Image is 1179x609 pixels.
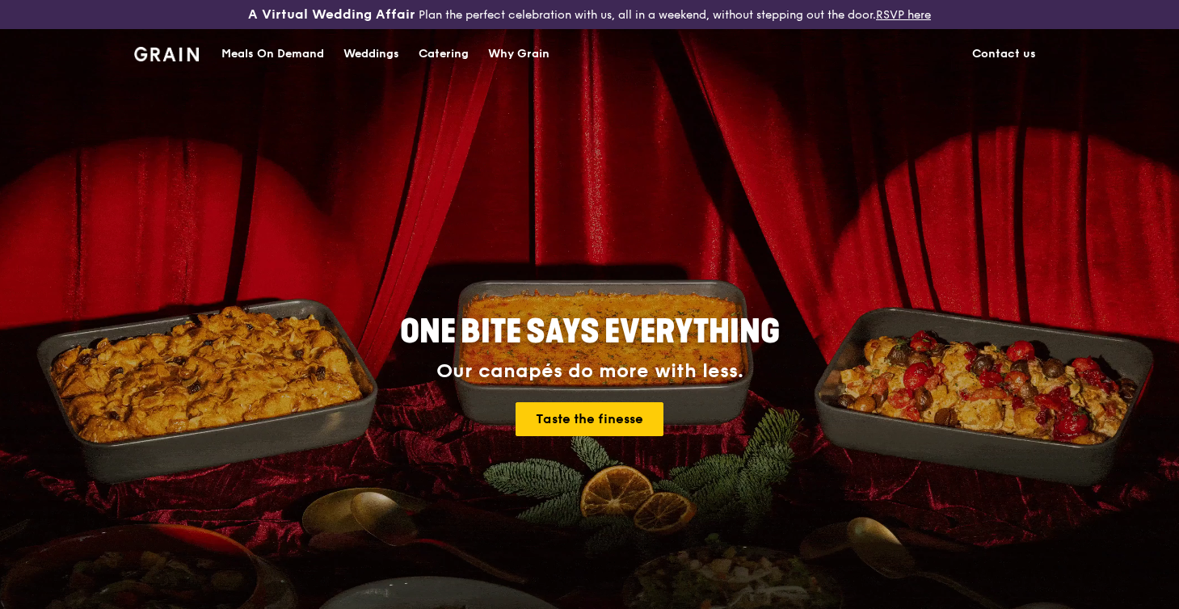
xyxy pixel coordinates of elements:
div: Meals On Demand [221,30,324,78]
h3: A Virtual Wedding Affair [248,6,415,23]
div: Plan the perfect celebration with us, all in a weekend, without stepping out the door. [196,6,983,23]
a: Catering [409,30,478,78]
div: Catering [419,30,469,78]
a: Contact us [962,30,1046,78]
div: Weddings [343,30,399,78]
a: Weddings [334,30,409,78]
div: Why Grain [488,30,549,78]
a: Taste the finesse [516,402,663,436]
span: ONE BITE SAYS EVERYTHING [400,313,780,351]
a: Why Grain [478,30,559,78]
img: Grain [134,47,200,61]
div: Our canapés do more with less. [299,360,881,383]
a: GrainGrain [134,28,200,77]
a: RSVP here [876,8,931,22]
